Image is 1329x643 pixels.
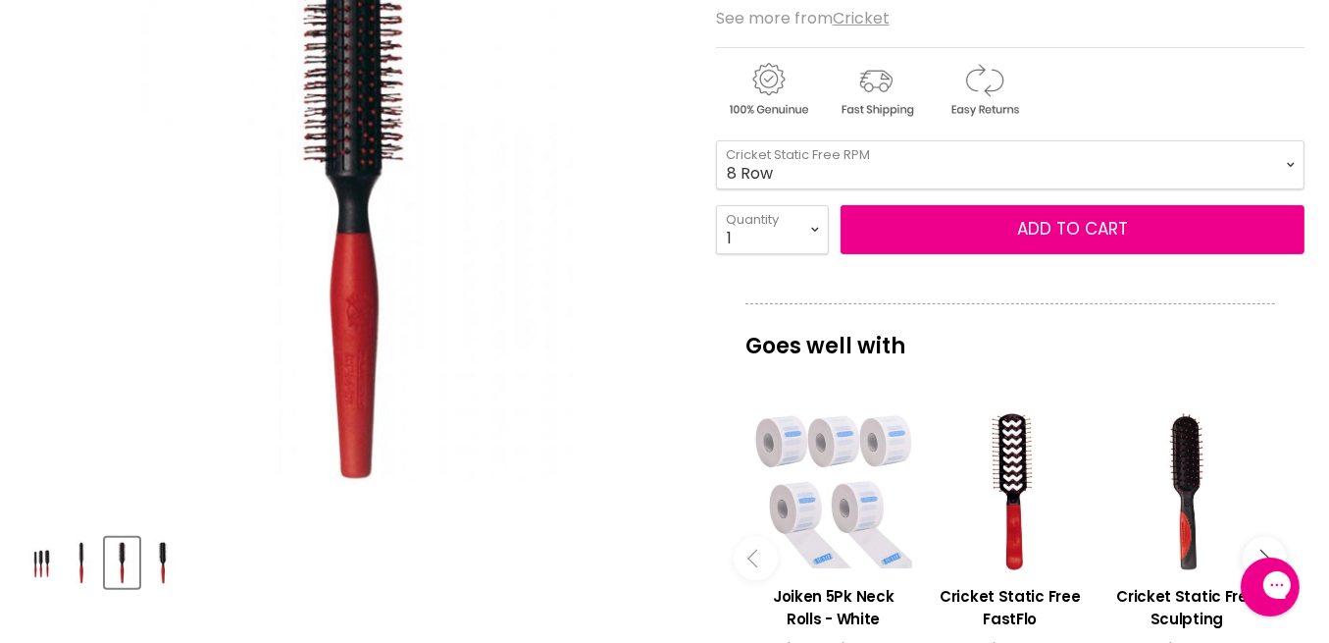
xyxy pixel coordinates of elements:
a: View product:Cricket Static Free FastFlo [932,570,1089,640]
h3: Cricket Static Free FastFlo [932,585,1089,630]
button: Cricket Static Free RPM [145,538,179,588]
button: Cricket Static Free RPM [65,538,99,588]
a: Cricket [833,7,890,29]
p: Goes well with [745,303,1275,368]
h3: Joiken 5Pk Neck Rolls - White [755,585,912,630]
img: Cricket Static Free RPM [67,540,97,586]
h3: Cricket Static Free Sculpting [1108,585,1265,630]
span: See more from [716,7,890,29]
div: Product thumbnails [22,532,687,588]
select: Quantity [716,205,829,254]
img: Cricket Static Free RPM [107,540,137,586]
button: Add to cart [841,205,1304,254]
span: Add to cart [1017,217,1128,241]
img: genuine.gif [716,60,820,120]
img: Cricket Static Free RPM [147,540,178,586]
a: View product:Joiken 5Pk Neck Rolls - White [755,570,912,640]
button: Cricket Static Free RPM [25,538,59,588]
a: View product:Cricket Static Free Sculpting [1108,570,1265,640]
img: returns.gif [932,60,1036,120]
iframe: Gorgias live chat messenger [1231,551,1309,623]
img: shipping.gif [824,60,928,120]
img: Cricket Static Free RPM [26,540,57,586]
button: Cricket Static Free RPM [105,538,139,588]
